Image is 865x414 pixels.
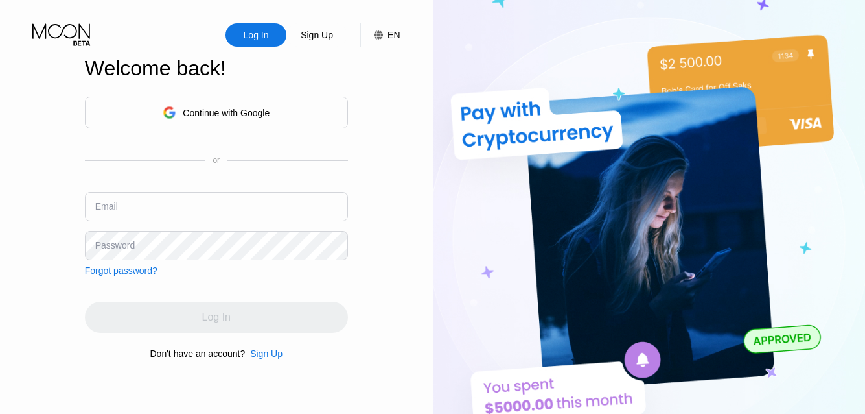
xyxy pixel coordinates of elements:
[250,348,283,359] div: Sign Up
[213,156,220,165] div: or
[150,348,246,359] div: Don't have an account?
[85,265,157,276] div: Forgot password?
[387,30,400,40] div: EN
[242,29,270,42] div: Log In
[95,201,118,212] div: Email
[85,56,348,80] div: Welcome back!
[225,23,286,47] div: Log In
[85,97,348,128] div: Continue with Google
[299,29,334,42] div: Sign Up
[286,23,347,47] div: Sign Up
[95,240,135,250] div: Password
[183,108,270,118] div: Continue with Google
[360,23,400,47] div: EN
[245,348,283,359] div: Sign Up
